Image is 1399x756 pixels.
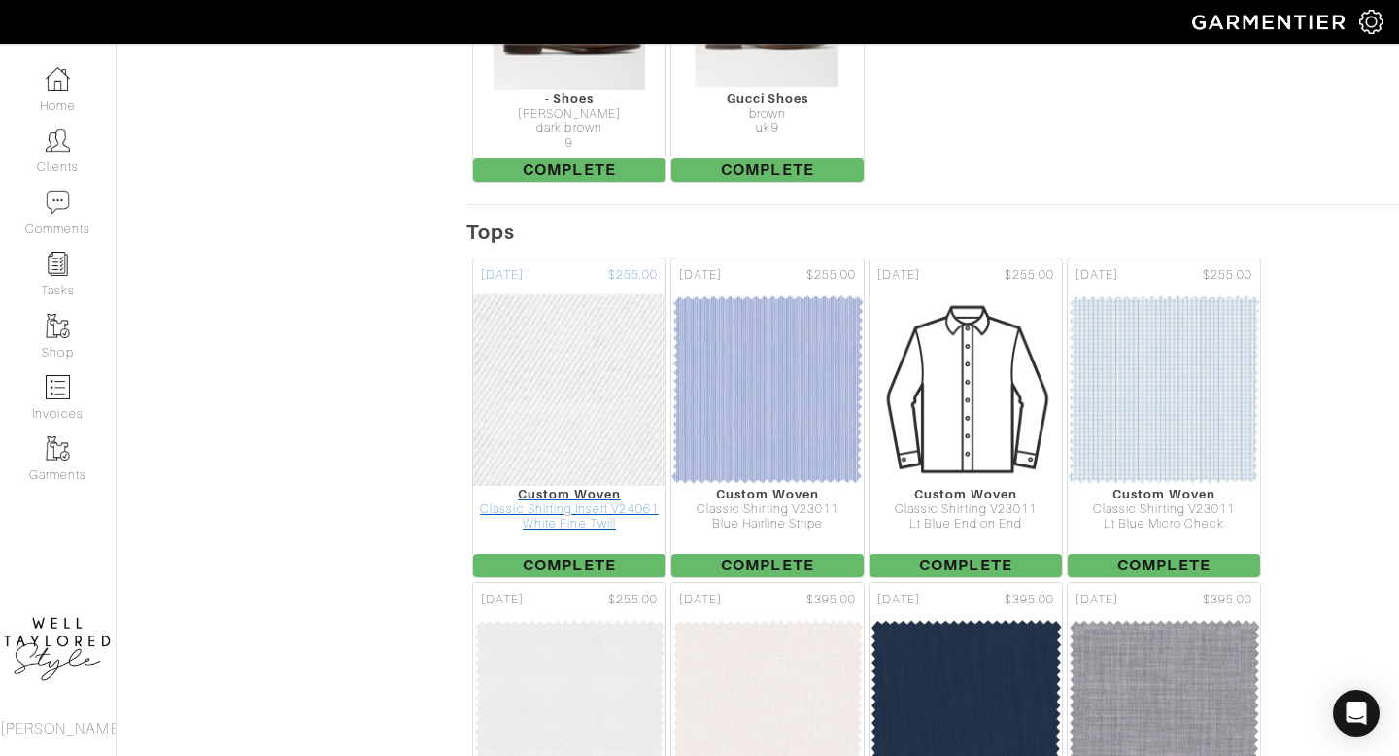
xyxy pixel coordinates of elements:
[671,121,864,136] div: uk9
[1359,10,1383,34] img: gear-icon-white-bd11855cb880d31180b6d7d6211b90ccbf57a29d726f0c71d8c61bd08dd39cc2.png
[870,502,1062,517] div: Classic Shirting V23011
[473,136,665,151] div: 9
[473,487,665,501] div: Custom Woven
[671,502,864,517] div: Classic Shirting V23011
[473,91,665,106] div: - Shoes
[670,292,865,487] img: vgBT1G1bwqdM2wi6Kj89uyfW
[46,128,70,153] img: clients-icon-6bae9207a08558b7cb47a8932f037763ab4055f8c8b6bfacd5dc20c3e0201464.png
[46,436,70,461] img: garments-icon-b7da505a4dc4fd61783c78ac3ca0ef83fa9d6f193b1c9dc38574b1d14d53ca28.png
[679,266,722,285] span: [DATE]
[46,252,70,276] img: reminder-icon-8004d30b9f0a5d33ae49ab947aed9ed385cf756f9e5892f1edd6e32f2345188e.png
[1333,690,1380,737] div: Open Intercom Messenger
[473,554,665,577] span: Complete
[481,266,524,285] span: [DATE]
[470,256,668,580] a: [DATE] $255.00 Custom Woven Classic Shirting Insert V24061 White Fine Twill Complete
[1067,292,1261,487] img: H8Z3ubboXGSgThb7bKe14pVW
[671,107,864,121] div: brown
[473,502,665,517] div: Classic Shirting Insert V24061
[1065,256,1263,580] a: [DATE] $255.00 Custom Woven Classic Shirting V23011 Lt Blue Micro Check Complete
[1068,502,1260,517] div: Classic Shirting V23011
[232,292,906,487] img: TxpDmiovzFywmJyJJXQonneY.jpg
[877,266,920,285] span: [DATE]
[870,554,1062,577] span: Complete
[1068,554,1260,577] span: Complete
[870,517,1062,532] div: Lt Blue End on End
[46,314,70,338] img: garments-icon-b7da505a4dc4fd61783c78ac3ca0ef83fa9d6f193b1c9dc38574b1d14d53ca28.png
[870,487,1062,501] div: Custom Woven
[473,517,665,532] div: White Fine Twill
[46,375,70,399] img: orders-icon-0abe47150d42831381b5fb84f609e132dff9fe21cb692f30cb5eec754e2cba89.png
[1075,266,1118,285] span: [DATE]
[1203,591,1252,609] span: $395.00
[46,67,70,91] img: dashboard-icon-dbcd8f5a0b271acd01030246c82b418ddd0df26cd7fceb0bd07c9910d44c42f6.png
[671,517,864,532] div: Blue Hairline Stripe
[668,256,867,580] a: [DATE] $255.00 Custom Woven Classic Shirting V23011 Blue Hairline Stripe Complete
[608,266,658,285] span: $255.00
[1005,266,1054,285] span: $255.00
[481,591,524,609] span: [DATE]
[806,591,856,609] span: $395.00
[671,554,864,577] span: Complete
[46,190,70,215] img: comment-icon-a0a6a9ef722e966f86d9cbdc48e553b5cf19dbc54f86b18d962a5391bc8f6eb6.png
[877,591,920,609] span: [DATE]
[1182,5,1359,39] img: garmentier-logo-header-white-b43fb05a5012e4ada735d5af1a66efaba907eab6374d6393d1fbf88cb4ef424d.png
[1075,591,1118,609] span: [DATE]
[679,591,722,609] span: [DATE]
[466,221,1399,244] h5: Tops
[473,158,665,182] span: Complete
[473,107,665,121] div: [PERSON_NAME]
[806,266,856,285] span: $255.00
[1068,487,1260,501] div: Custom Woven
[473,121,665,136] div: dark brown
[1068,517,1260,532] div: Lt Blue Micro Check
[671,487,864,501] div: Custom Woven
[671,158,864,182] span: Complete
[608,591,658,609] span: $255.00
[1203,266,1252,285] span: $255.00
[671,91,864,106] div: Gucci Shoes
[871,292,1060,487] img: Mens_Woven-3af304f0b202ec9cb0a26b9503a50981a6fda5c95ab5ec1cadae0dbe11e5085a.png
[1005,591,1054,609] span: $395.00
[867,256,1065,580] a: [DATE] $255.00 Custom Woven Classic Shirting V23011 Lt Blue End on End Complete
